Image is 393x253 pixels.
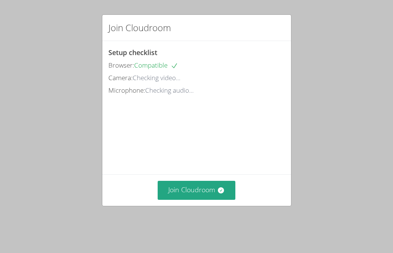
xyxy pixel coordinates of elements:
span: Setup checklist [108,48,157,57]
span: Checking video... [133,73,180,82]
span: Browser: [108,61,134,70]
span: Microphone: [108,86,145,95]
span: Checking audio... [145,86,194,95]
span: Compatible [134,61,178,70]
h2: Join Cloudroom [108,21,171,35]
span: Camera: [108,73,133,82]
button: Join Cloudroom [158,181,235,199]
